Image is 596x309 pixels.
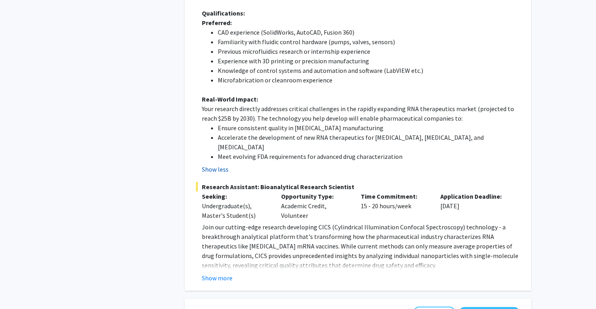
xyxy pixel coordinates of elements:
iframe: Chat [6,273,34,303]
strong: Qualifications: [202,9,245,17]
li: Meet evolving FDA requirements for advanced drug characterization [218,152,520,161]
button: Show more [202,273,233,283]
li: Microfabrication or cleanroom experience [218,75,520,85]
p: Join our cutting-edge research developing CICS (Cylindrical Illumination Confocal Spectroscopy) t... [202,222,520,270]
li: Accelerate the development of new RNA therapeutics for [MEDICAL_DATA], [MEDICAL_DATA], and [MEDIC... [218,133,520,152]
p: Seeking: [202,192,270,201]
button: Show less [202,164,229,174]
li: Previous microfluidics research or internship experience [218,47,520,56]
p: Your research directly addresses critical challenges in the rapidly expanding RNA therapeutics ma... [202,104,520,123]
strong: Real-World Impact: [202,95,258,103]
p: Application Deadline: [440,192,508,201]
span: Research Assistant: Bioanalytical Research Scientist [196,182,520,192]
div: 15 - 20 hours/week [355,192,434,220]
li: Familiarity with fluidic control hardware (pumps, valves, sensors) [218,37,520,47]
li: Ensure consistent quality in [MEDICAL_DATA] manufacturing [218,123,520,133]
div: Academic Credit, Volunteer [275,192,355,220]
div: Undergraduate(s), Master's Student(s) [202,201,270,220]
p: Opportunity Type: [281,192,349,201]
p: Time Commitment: [361,192,428,201]
li: CAD experience (SolidWorks, AutoCAD, Fusion 360) [218,27,520,37]
li: Experience with 3D printing or precision manufacturing [218,56,520,66]
strong: Preferred: [202,19,232,27]
li: Knowledge of control systems and automation and software (LabVIEW etc.) [218,66,520,75]
div: [DATE] [434,192,514,220]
